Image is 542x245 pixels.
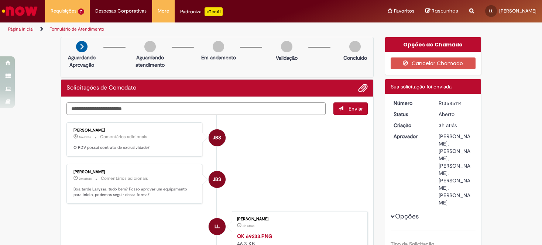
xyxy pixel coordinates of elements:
[432,7,458,14] span: Rascunhos
[8,26,34,32] a: Página inicial
[349,41,361,52] img: img-circle-grey.png
[499,8,536,14] span: [PERSON_NAME]
[79,135,91,139] time: 01/10/2025 13:38:03
[209,171,226,188] div: Jacqueline Batista Shiota
[213,171,221,188] span: JBS
[243,224,254,228] span: 3h atrás
[489,8,493,13] span: LL
[76,41,88,52] img: arrow-next.png
[209,129,226,146] div: Jacqueline Batista Shiota
[388,99,433,107] dt: Número
[213,129,221,147] span: JBS
[276,54,298,62] p: Validação
[1,4,39,18] img: ServiceNow
[73,128,196,133] div: [PERSON_NAME]
[51,7,76,15] span: Requisições
[385,37,481,52] div: Opções do Chamado
[439,133,473,206] div: [PERSON_NAME], [PERSON_NAME], [PERSON_NAME], [PERSON_NAME], [PERSON_NAME]
[209,218,226,235] div: Laryssa Lopes
[100,134,147,140] small: Comentários adicionais
[213,41,224,52] img: img-circle-grey.png
[388,122,433,129] dt: Criação
[391,83,452,90] span: Sua solicitação foi enviada
[425,8,458,15] a: Rascunhos
[215,218,220,235] span: LL
[78,8,84,15] span: 7
[391,57,476,69] button: Cancelar Chamado
[439,122,457,129] span: 3h atrás
[439,122,473,129] div: 01/10/2025 10:47:14
[66,85,136,91] h2: Solicitações de Comodato Histórico de tíquete
[79,176,92,181] time: 01/10/2025 13:37:32
[64,54,100,69] p: Aguardando Aprovação
[73,145,196,151] p: O PDV possui contrato de exclusividade?
[73,170,196,174] div: [PERSON_NAME]
[66,102,326,115] textarea: Digite sua mensagem aqui...
[205,7,223,16] p: +GenAi
[95,7,147,15] span: Despesas Corporativas
[388,133,433,140] dt: Aprovador
[79,135,91,139] span: 1m atrás
[79,176,92,181] span: 2m atrás
[388,111,433,118] dt: Status
[237,233,272,239] a: OK 69233.PNG
[243,224,254,228] time: 01/10/2025 10:46:43
[49,26,104,32] a: Formulário de Atendimento
[132,54,168,69] p: Aguardando atendimento
[358,83,368,93] button: Adicionar anexos
[73,186,196,198] p: Boa tarde Laryssa, tudo bem? Posso aprovar um equipamento para inicio, podemos seguir dessa forma?
[343,54,367,62] p: Concluído
[101,175,148,182] small: Comentários adicionais
[180,7,223,16] div: Padroniza
[439,111,473,118] div: Aberto
[333,102,368,115] button: Enviar
[439,99,473,107] div: R13585114
[158,7,169,15] span: More
[281,41,292,52] img: img-circle-grey.png
[144,41,156,52] img: img-circle-grey.png
[349,105,363,112] span: Enviar
[439,122,457,129] time: 01/10/2025 10:47:14
[201,54,236,61] p: Em andamento
[237,217,360,221] div: [PERSON_NAME]
[6,22,356,36] ul: Trilhas de página
[394,7,414,15] span: Favoritos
